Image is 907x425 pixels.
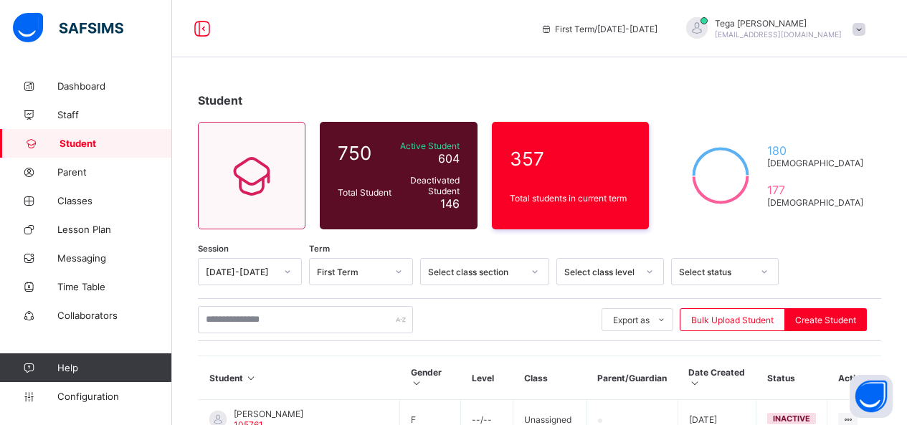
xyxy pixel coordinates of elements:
[57,391,171,402] span: Configuration
[198,93,242,108] span: Student
[57,109,172,120] span: Staff
[309,244,330,254] span: Term
[688,378,701,388] i: Sort in Ascending Order
[57,195,172,206] span: Classes
[773,414,810,424] span: inactive
[827,356,881,400] th: Actions
[850,375,893,418] button: Open asap
[715,30,842,39] span: [EMAIL_ADDRESS][DOMAIN_NAME]
[57,166,172,178] span: Parent
[57,281,172,292] span: Time Table
[234,409,303,419] span: [PERSON_NAME]
[57,252,172,264] span: Messaging
[715,18,842,29] span: Tega [PERSON_NAME]
[795,315,856,325] span: Create Student
[513,356,587,400] th: Class
[541,24,657,34] span: session/term information
[60,138,172,149] span: Student
[767,197,863,208] span: [DEMOGRAPHIC_DATA]
[767,158,863,168] span: [DEMOGRAPHIC_DATA]
[679,267,752,277] div: Select status
[438,151,460,166] span: 604
[613,315,650,325] span: Export as
[756,356,827,400] th: Status
[440,196,460,211] span: 146
[317,267,386,277] div: First Term
[13,13,123,43] img: safsims
[678,356,756,400] th: Date Created
[199,356,400,400] th: Student
[206,267,275,277] div: [DATE]-[DATE]
[57,362,171,373] span: Help
[411,378,423,388] i: Sort in Ascending Order
[691,315,774,325] span: Bulk Upload Student
[57,80,172,92] span: Dashboard
[587,356,678,400] th: Parent/Guardian
[399,140,460,151] span: Active Student
[767,183,863,197] span: 177
[461,356,513,400] th: Level
[672,17,873,41] div: TegaOmo-Ibrahim
[334,183,395,201] div: Total Student
[564,267,637,277] div: Select class level
[198,244,229,254] span: Session
[245,373,257,383] i: Sort in Ascending Order
[510,148,632,170] span: 357
[338,142,391,164] span: 750
[399,175,460,196] span: Deactivated Student
[57,310,172,321] span: Collaborators
[400,356,461,400] th: Gender
[57,224,172,235] span: Lesson Plan
[428,267,523,277] div: Select class section
[767,143,863,158] span: 180
[510,193,632,204] span: Total students in current term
